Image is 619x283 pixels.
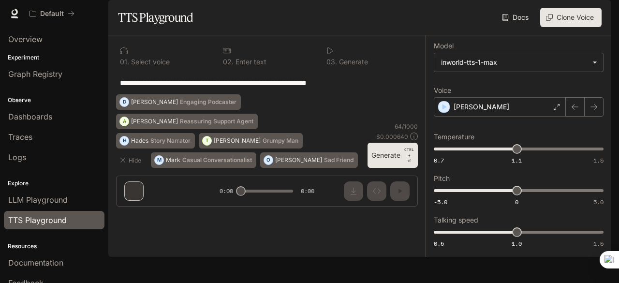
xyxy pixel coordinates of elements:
button: All workspaces [25,4,79,23]
div: inworld-tts-1-max [434,53,603,72]
p: Reassuring Support Agent [180,119,253,124]
p: ⏎ [404,147,414,164]
p: Mark [166,157,180,163]
p: Voice [434,87,451,94]
p: [PERSON_NAME] [131,99,178,105]
button: GenerateCTRL +⏎ [368,143,418,168]
div: O [264,152,273,168]
button: HHadesStory Narrator [116,133,195,149]
span: 1.5 [593,239,604,248]
div: D [120,94,129,110]
p: Casual Conversationalist [182,157,252,163]
button: Hide [116,152,147,168]
span: 1.0 [512,239,522,248]
div: T [203,133,211,149]
span: -5.0 [434,198,447,206]
p: CTRL + [404,147,414,158]
div: H [120,133,129,149]
button: A[PERSON_NAME]Reassuring Support Agent [116,114,258,129]
p: Hades [131,138,148,144]
p: Grumpy Man [263,138,298,144]
div: inworld-tts-1-max [441,58,588,67]
p: Default [40,10,64,18]
p: Engaging Podcaster [180,99,236,105]
p: 0 3 . [326,59,337,65]
p: Enter text [234,59,266,65]
button: MMarkCasual Conversationalist [151,152,256,168]
a: Docs [500,8,532,27]
div: M [155,152,163,168]
span: 0.7 [434,156,444,164]
button: O[PERSON_NAME]Sad Friend [260,152,358,168]
span: 5.0 [593,198,604,206]
span: 0.5 [434,239,444,248]
p: Select voice [129,59,170,65]
p: [PERSON_NAME] [454,102,509,112]
h1: TTS Playground [118,8,193,27]
span: 0 [515,198,518,206]
span: 1.1 [512,156,522,164]
button: D[PERSON_NAME]Engaging Podcaster [116,94,241,110]
span: 1.5 [593,156,604,164]
p: Model [434,43,454,49]
button: Clone Voice [540,8,602,27]
p: [PERSON_NAME] [275,157,322,163]
p: 0 1 . [120,59,129,65]
p: Pitch [434,175,450,182]
button: T[PERSON_NAME]Grumpy Man [199,133,303,149]
p: Temperature [434,134,474,140]
p: Talking speed [434,217,478,223]
p: 0 2 . [223,59,234,65]
div: A [120,114,129,129]
p: Story Narrator [150,138,191,144]
p: 64 / 1000 [395,122,418,131]
p: Generate [337,59,368,65]
p: [PERSON_NAME] [131,119,178,124]
p: Sad Friend [324,157,354,163]
p: [PERSON_NAME] [214,138,261,144]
